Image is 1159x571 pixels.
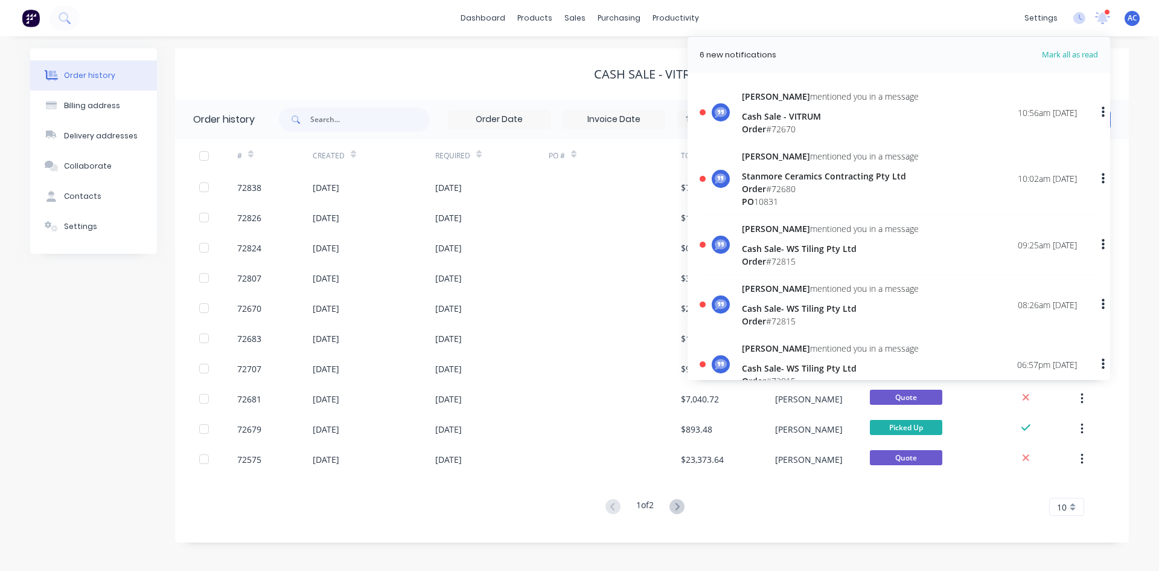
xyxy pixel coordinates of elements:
[313,363,339,375] div: [DATE]
[313,242,339,254] div: [DATE]
[681,181,719,194] div: $7,402.65
[435,302,462,315] div: [DATE]
[237,242,261,254] div: 72824
[998,49,1098,61] span: Mark all as read
[313,181,339,194] div: [DATE]
[742,182,919,195] div: # 72680
[870,390,942,405] span: Quote
[678,112,779,126] div: 17 Statuses
[455,9,511,27] a: dashboard
[313,332,339,345] div: [DATE]
[681,272,719,285] div: $3,271.63
[681,139,775,172] div: Total Value
[435,150,470,161] div: Required
[681,332,724,345] div: $13,453.35
[647,9,705,27] div: productivity
[435,363,462,375] div: [DATE]
[742,223,810,234] span: [PERSON_NAME]
[742,375,919,387] div: # 72815
[742,123,766,135] span: Order
[237,363,261,375] div: 72707
[313,423,339,436] div: [DATE]
[742,195,919,208] div: 10831
[30,211,157,242] button: Settings
[681,453,724,466] div: $23,373.64
[870,420,942,435] span: Picked Up
[237,393,261,405] div: 72681
[549,150,565,161] div: PO #
[1128,13,1137,24] span: AC
[435,139,549,172] div: Required
[742,283,810,294] span: [PERSON_NAME]
[22,9,40,27] img: Factory
[775,453,843,466] div: [PERSON_NAME]
[313,272,339,285] div: [DATE]
[558,9,592,27] div: sales
[1018,172,1077,185] div: 10:02am [DATE]
[435,423,462,436] div: [DATE]
[742,375,766,387] span: Order
[30,121,157,151] button: Delivery addresses
[742,123,919,135] div: # 72670
[742,302,919,315] div: Cash Sale- WS Tiling Pty Ltd
[237,453,261,466] div: 72575
[742,362,919,375] div: Cash Sale- WS Tiling Pty Ltd
[30,151,157,181] button: Collaborate
[742,343,810,354] span: [PERSON_NAME]
[742,150,810,162] span: [PERSON_NAME]
[1018,9,1064,27] div: settings
[64,131,138,141] div: Delivery addresses
[237,423,261,436] div: 72679
[193,112,255,127] div: Order history
[1018,106,1077,119] div: 10:56am [DATE]
[511,9,558,27] div: products
[313,139,435,172] div: Created
[592,9,647,27] div: purchasing
[64,161,112,172] div: Collaborate
[742,282,919,295] div: mentioned you in a message
[313,453,339,466] div: [DATE]
[742,183,766,195] span: Order
[742,315,919,327] div: # 72815
[681,363,719,375] div: $9,612.00
[775,423,843,436] div: [PERSON_NAME]
[775,393,843,405] div: [PERSON_NAME]
[435,332,462,345] div: [DATE]
[742,242,919,255] div: Cash Sale- WS Tiling Pty Ltd
[742,315,766,327] span: Order
[1057,501,1067,514] span: 10
[742,90,919,103] div: mentioned you in a message
[742,256,766,267] span: Order
[1018,298,1077,311] div: 08:26am [DATE]
[30,91,157,121] button: Billing address
[549,139,681,172] div: PO #
[30,181,157,211] button: Contacts
[313,211,339,224] div: [DATE]
[681,211,724,224] div: $15,479.76
[594,67,710,82] div: Cash Sale - VITRUM
[870,450,942,465] span: Quote
[435,453,462,466] div: [DATE]
[449,111,550,129] input: Order Date
[435,211,462,224] div: [DATE]
[700,49,776,61] div: 6 new notifications
[636,498,654,516] div: 1 of 2
[237,181,261,194] div: 72838
[310,108,430,132] input: Search...
[681,393,719,405] div: $7,040.72
[64,70,115,81] div: Order history
[237,332,261,345] div: 72683
[742,91,810,102] span: [PERSON_NAME]
[237,211,261,224] div: 72826
[237,272,261,285] div: 72807
[681,423,712,436] div: $893.48
[435,272,462,285] div: [DATE]
[1017,358,1077,371] div: 06:57pm [DATE]
[30,60,157,91] button: Order history
[237,139,313,172] div: #
[742,196,754,207] span: PO
[313,393,339,405] div: [DATE]
[435,181,462,194] div: [DATE]
[742,150,919,163] div: mentioned you in a message
[742,255,919,268] div: # 72815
